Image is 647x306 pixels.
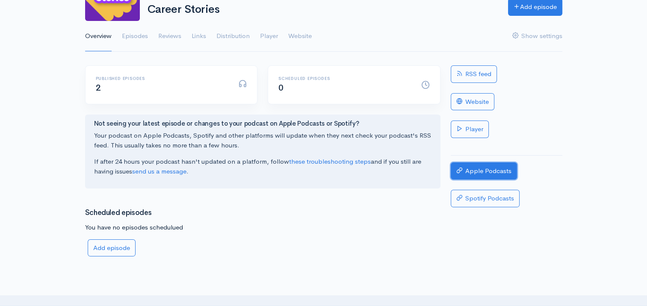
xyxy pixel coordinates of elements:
a: RSS feed [451,65,497,83]
a: Distribution [216,21,250,52]
a: these troubleshooting steps [289,157,371,165]
a: Player [260,21,278,52]
a: Links [192,21,206,52]
a: Website [288,21,312,52]
h6: Scheduled episodes [278,76,411,81]
a: Reviews [158,21,181,52]
h6: Published episodes [96,76,228,81]
h1: Career Stories [148,3,498,16]
span: 0 [278,82,284,93]
a: Website [451,93,494,111]
a: Show settings [512,21,562,52]
a: Spotify Podcasts [451,190,520,207]
a: Apple Podcasts [451,162,517,180]
h3: Scheduled episodes [85,209,440,217]
a: Episodes [122,21,148,52]
a: Add episode [88,239,136,257]
p: If after 24 hours your podcast hasn't updated on a platform, follow and if you still are having i... [94,157,431,176]
a: Player [451,121,489,138]
a: Overview [85,21,112,52]
p: Your podcast on Apple Podcasts, Spotify and other platforms will update when they next check your... [94,131,431,150]
a: send us a message [132,167,186,175]
h4: Not seeing your latest episode or changes to your podcast on Apple Podcasts or Spotify? [94,120,431,127]
p: You have no episodes schedulued [85,223,440,232]
span: 2 [96,82,101,93]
